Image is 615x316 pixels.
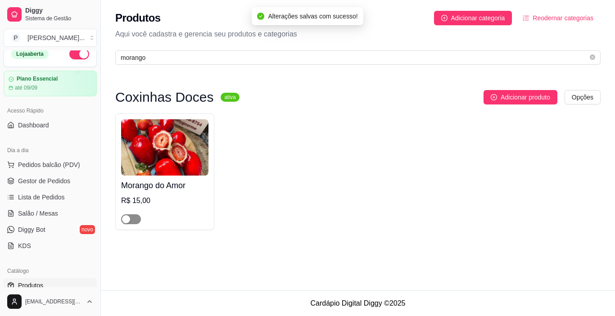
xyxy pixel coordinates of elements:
[25,298,82,305] span: [EMAIL_ADDRESS][DOMAIN_NAME]
[257,13,264,20] span: check-circle
[4,264,97,278] div: Catálogo
[491,94,497,100] span: plus-circle
[4,29,97,47] button: Select a team
[4,158,97,172] button: Pedidos balcão (PDV)
[4,222,97,237] a: Diggy Botnovo
[4,206,97,221] a: Salão / Mesas
[11,33,20,42] span: P
[501,92,550,102] span: Adicionar produto
[11,49,49,59] div: Loja aberta
[121,179,208,192] h4: Morango do Amor
[115,11,161,25] h2: Produtos
[4,190,97,204] a: Lista de Pedidos
[69,49,89,59] button: Alterar Status
[25,7,93,15] span: Diggy
[115,29,601,40] p: Aqui você cadastra e gerencia seu produtos e categorias
[18,121,49,130] span: Dashboard
[434,11,512,25] button: Adicionar categoria
[4,118,97,132] a: Dashboard
[4,239,97,253] a: KDS
[18,241,31,250] span: KDS
[18,176,70,185] span: Gestor de Pedidos
[4,104,97,118] div: Acesso Rápido
[4,143,97,158] div: Dia a dia
[221,93,239,102] sup: ativa
[27,33,85,42] div: [PERSON_NAME] ...
[441,15,448,21] span: plus-circle
[18,225,45,234] span: Diggy Bot
[590,54,595,60] span: close-circle
[17,76,58,82] article: Plano Essencial
[484,90,557,104] button: Adicionar produto
[4,4,97,25] a: DiggySistema de Gestão
[121,195,208,206] div: R$ 15,00
[572,92,593,102] span: Opções
[590,54,595,62] span: close-circle
[18,209,58,218] span: Salão / Mesas
[101,290,615,316] footer: Cardápio Digital Diggy © 2025
[4,278,97,293] a: Produtos
[533,13,593,23] span: Reodernar categorias
[4,291,97,312] button: [EMAIL_ADDRESS][DOMAIN_NAME]
[523,15,529,21] span: ordered-list
[451,13,505,23] span: Adicionar categoria
[115,92,213,103] h3: Coxinhas Doces
[565,90,601,104] button: Opções
[18,160,80,169] span: Pedidos balcão (PDV)
[121,53,588,63] input: Buscar por nome ou código do produto
[268,13,357,20] span: Alterações salvas com sucesso!
[516,11,601,25] button: Reodernar categorias
[18,281,43,290] span: Produtos
[4,71,97,96] a: Plano Essencialaté 09/09
[4,174,97,188] a: Gestor de Pedidos
[121,119,208,176] img: product-image
[25,15,93,22] span: Sistema de Gestão
[15,84,37,91] article: até 09/09
[18,193,65,202] span: Lista de Pedidos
